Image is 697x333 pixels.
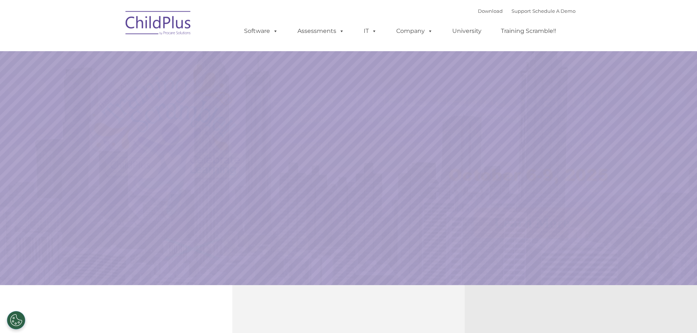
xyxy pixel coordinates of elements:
a: Download [478,8,503,14]
a: University [445,24,489,38]
a: Training Scramble!! [494,24,563,38]
button: Cookies Settings [7,311,25,329]
a: Software [237,24,285,38]
a: Learn More [474,208,590,238]
font: | [478,8,576,14]
a: IT [356,24,384,38]
img: ChildPlus by Procare Solutions [122,6,195,42]
a: Assessments [290,24,352,38]
a: Schedule A Demo [532,8,576,14]
a: Support [511,8,531,14]
a: Company [389,24,440,38]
